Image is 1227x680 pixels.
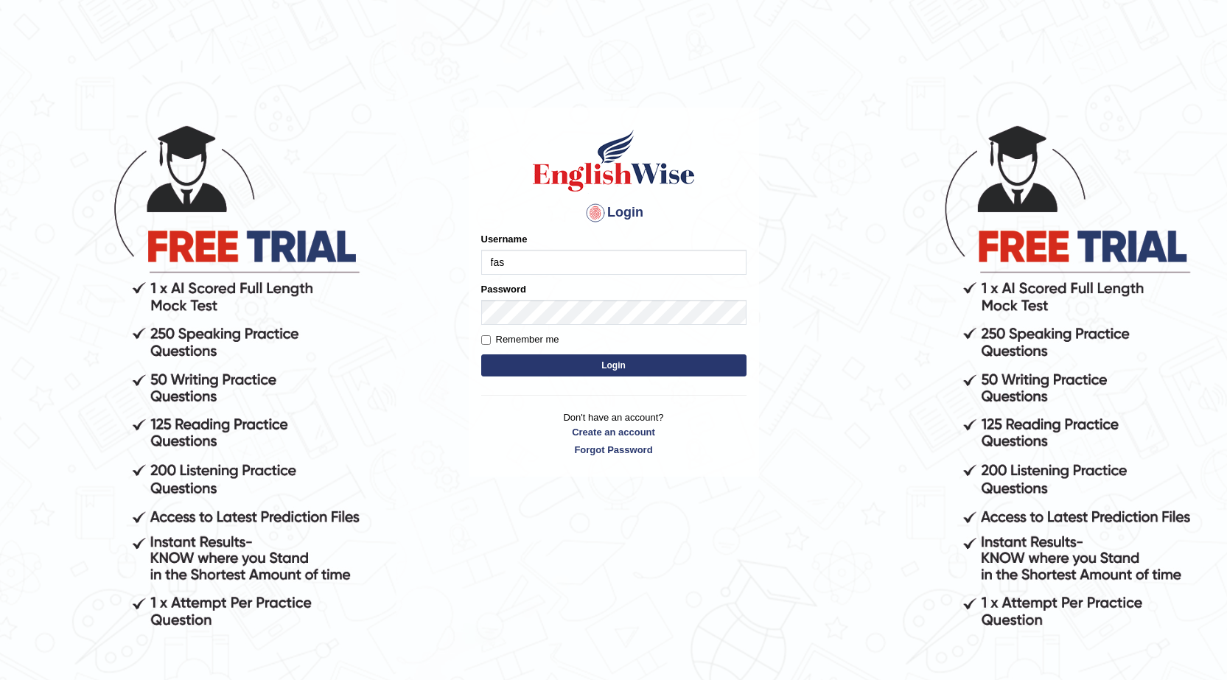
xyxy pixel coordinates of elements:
[481,443,747,457] a: Forgot Password
[530,127,698,194] img: Logo of English Wise sign in for intelligent practice with AI
[481,410,747,456] p: Don't have an account?
[481,425,747,439] a: Create an account
[481,332,559,347] label: Remember me
[481,282,526,296] label: Password
[481,201,747,225] h4: Login
[481,232,528,246] label: Username
[481,354,747,376] button: Login
[481,335,491,345] input: Remember me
